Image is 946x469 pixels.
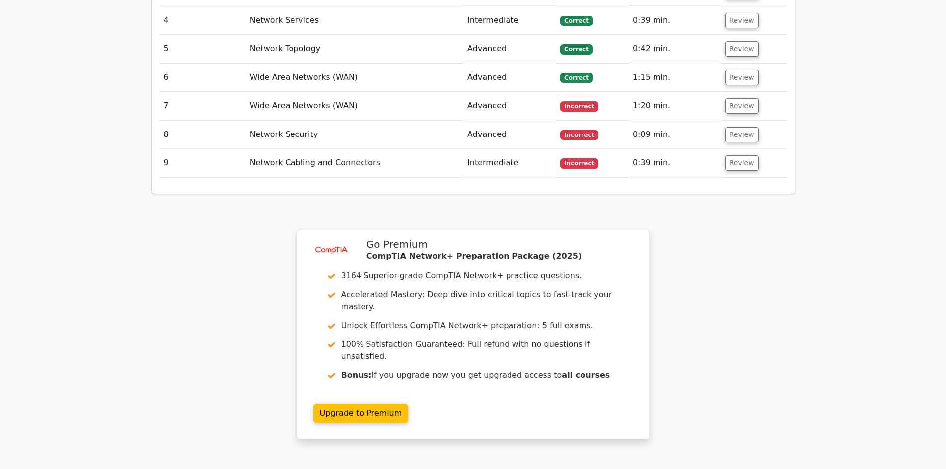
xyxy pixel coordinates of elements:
td: Advanced [463,35,556,63]
span: Correct [560,44,592,54]
td: Intermediate [463,6,556,35]
td: 8 [160,121,246,149]
td: Network Topology [246,35,463,63]
td: 0:42 min. [629,35,721,63]
td: Network Security [246,121,463,149]
button: Review [725,127,759,142]
button: Review [725,41,759,57]
td: 0:39 min. [629,6,721,35]
td: 7 [160,92,246,120]
span: Incorrect [560,101,598,111]
td: 0:09 min. [629,121,721,149]
td: Network Cabling and Connectors [246,149,463,177]
td: 4 [160,6,246,35]
td: Intermediate [463,149,556,177]
td: 1:15 min. [629,64,721,92]
td: Advanced [463,121,556,149]
button: Review [725,13,759,28]
td: 0:39 min. [629,149,721,177]
td: Wide Area Networks (WAN) [246,64,463,92]
button: Review [725,155,759,171]
button: Review [725,98,759,114]
td: Network Services [246,6,463,35]
span: Incorrect [560,158,598,168]
span: Correct [560,73,592,83]
a: Upgrade to Premium [313,404,409,423]
td: 9 [160,149,246,177]
td: Wide Area Networks (WAN) [246,92,463,120]
button: Review [725,70,759,85]
td: 6 [160,64,246,92]
span: Correct [560,16,592,26]
span: Incorrect [560,130,598,140]
td: 5 [160,35,246,63]
td: Advanced [463,92,556,120]
td: 1:20 min. [629,92,721,120]
td: Advanced [463,64,556,92]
